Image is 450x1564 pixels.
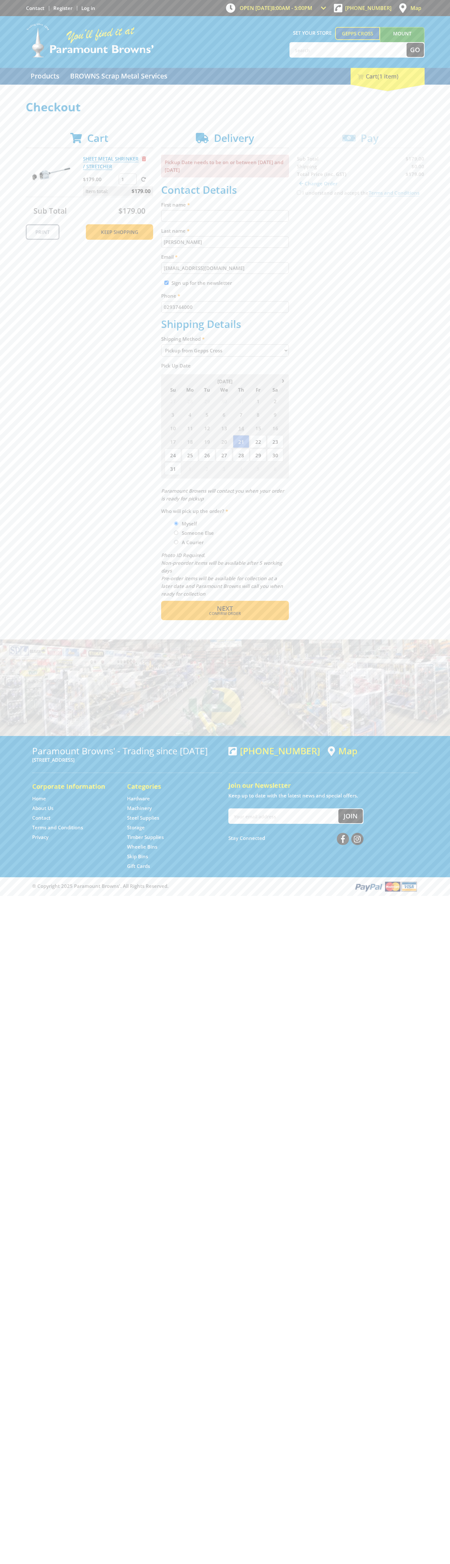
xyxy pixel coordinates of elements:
[161,262,289,274] input: Please enter your email address.
[228,746,320,756] div: [PHONE_NUMBER]
[216,449,232,461] span: 27
[165,395,181,407] span: 27
[179,527,216,538] label: Someone Else
[377,72,399,80] span: (1 item)
[127,863,150,870] a: Go to the Gift Cards page
[228,830,363,846] div: Stay Connected
[32,834,49,841] a: Go to the Privacy page
[217,378,233,385] span: [DATE]
[161,344,289,357] select: Please select a shipping method.
[290,43,407,57] input: Search
[161,507,289,515] label: Who will pick up the order?
[182,435,198,448] span: 18
[229,809,338,823] input: Your email address
[174,540,178,544] input: Please select who will pick up the order.
[182,386,198,394] span: Mo
[142,155,146,162] a: Remove from cart
[127,795,150,802] a: Go to the Hardware page
[86,224,153,240] a: Keep Shopping
[161,601,289,620] button: Next Confirm order
[267,422,283,434] span: 16
[174,521,178,526] input: Please select who will pick up the order.
[161,227,289,235] label: Last name
[233,386,249,394] span: Th
[216,462,232,475] span: 3
[199,435,215,448] span: 19
[240,5,312,12] span: OPEN [DATE]
[216,408,232,421] span: 6
[161,362,289,369] label: Pick Up Date
[182,462,198,475] span: 1
[161,201,289,209] label: First name
[179,537,206,548] label: A Courier
[127,782,209,791] h5: Categories
[26,5,44,11] a: Go to the Contact page
[182,395,198,407] span: 28
[267,449,283,461] span: 30
[165,462,181,475] span: 31
[199,408,215,421] span: 5
[127,853,148,860] a: Go to the Skip Bins page
[26,101,425,114] h1: Checkout
[228,792,418,799] p: Keep up to date with the latest news and special offers.
[179,518,199,529] label: Myself
[216,422,232,434] span: 13
[228,781,418,790] h5: Join our Newsletter
[233,422,249,434] span: 14
[127,843,157,850] a: Go to the Wheelie Bins page
[81,5,95,11] a: Log in
[161,292,289,300] label: Phone
[199,386,215,394] span: Tu
[182,408,198,421] span: 4
[32,795,46,802] a: Go to the Home page
[165,435,181,448] span: 17
[26,68,64,85] a: Go to the Products page
[233,435,249,448] span: 21
[26,224,60,240] a: Print
[83,175,117,183] p: $179.00
[250,386,266,394] span: Fr
[161,210,289,222] input: Please enter your first name.
[33,206,67,216] span: Sub Total
[161,155,289,177] p: Pickup Date needs to be on or between [DATE] and [DATE]
[132,186,151,196] span: $179.00
[161,335,289,343] label: Shipping Method
[250,462,266,475] span: 5
[199,395,215,407] span: 29
[165,408,181,421] span: 3
[165,422,181,434] span: 10
[250,408,266,421] span: 8
[32,782,114,791] h5: Corporate Information
[338,809,363,823] button: Join
[175,612,275,616] span: Confirm order
[217,604,233,613] span: Next
[267,395,283,407] span: 2
[354,880,418,892] img: PayPal, Mastercard, Visa accepted
[161,236,289,248] input: Please enter your last name.
[65,68,172,85] a: Go to the BROWNS Scrap Metal Services page
[267,435,283,448] span: 23
[161,253,289,261] label: Email
[161,301,289,313] input: Please enter your telephone number.
[127,824,145,831] a: Go to the Storage page
[250,449,266,461] span: 29
[407,43,424,57] button: Go
[272,5,312,12] span: 8:00am - 5:00pm
[171,280,232,286] label: Sign up for the newsletter
[53,5,72,11] a: Go to the registration page
[161,184,289,196] h2: Contact Details
[32,746,222,756] h3: Paramount Browns' - Trading since [DATE]
[182,449,198,461] span: 25
[199,462,215,475] span: 2
[199,449,215,461] span: 26
[32,815,51,821] a: Go to the Contact page
[32,824,83,831] a: Go to the Terms and Conditions page
[335,27,380,40] a: Gepps Cross
[165,386,181,394] span: Su
[250,422,266,434] span: 15
[250,395,266,407] span: 1
[233,462,249,475] span: 4
[289,27,335,39] span: Set your store
[267,462,283,475] span: 6
[267,408,283,421] span: 9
